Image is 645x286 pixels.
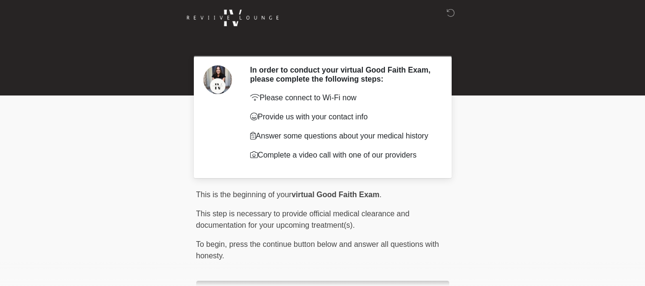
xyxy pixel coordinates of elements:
[250,130,435,142] p: Answer some questions about your medical history
[250,92,435,104] p: Please connect to Wi-Fi now
[380,191,381,199] span: .
[196,240,229,248] span: To begin,
[292,191,380,199] strong: virtual Good Faith Exam
[196,240,439,260] span: press the continue button below and answer all questions with honesty.
[189,34,456,52] h1: ‎ ‎ ‎
[250,149,435,161] p: Complete a video call with one of our providers
[196,210,410,229] span: This step is necessary to provide official medical clearance and documentation for your upcoming ...
[250,65,435,84] h2: In order to conduct your virtual Good Faith Exam, please complete the following steps:
[187,7,279,29] img: Reviive Lounge Logo
[196,191,292,199] span: This is the beginning of your
[250,111,435,123] p: Provide us with your contact info
[203,65,232,94] img: Agent Avatar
